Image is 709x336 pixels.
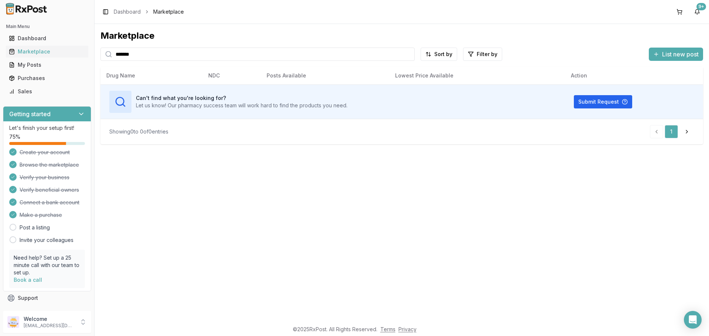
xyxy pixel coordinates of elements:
[20,224,50,231] a: Post a listing
[649,51,703,59] a: List new post
[3,305,91,318] button: Feedback
[114,8,141,15] a: Dashboard
[380,326,395,332] a: Terms
[24,323,75,329] p: [EMAIL_ADDRESS][DOMAIN_NAME]
[109,128,168,135] div: Showing 0 to 0 of 0 entries
[9,61,85,69] div: My Posts
[20,149,70,156] span: Create your account
[20,174,69,181] span: Verify your business
[6,24,88,30] h2: Main Menu
[6,45,88,58] a: Marketplace
[9,133,20,141] span: 75 %
[20,199,79,206] span: Connect a bank account
[20,236,73,244] a: Invite your colleagues
[477,51,497,58] span: Filter by
[3,72,91,84] button: Purchases
[20,211,62,219] span: Make a purchase
[3,46,91,58] button: Marketplace
[3,291,91,305] button: Support
[261,67,389,84] th: Posts Available
[14,254,81,276] p: Need help? Set up a 25 minute call with our team to set up.
[3,59,91,71] button: My Posts
[691,6,703,18] button: 9+
[9,88,85,95] div: Sales
[649,48,703,61] button: List new post
[9,124,85,132] p: Let's finish your setup first!
[6,85,88,98] a: Sales
[136,102,347,109] p: Let us know! Our pharmacy success team will work hard to find the products you need.
[20,186,79,194] span: Verify beneficial owners
[100,30,703,42] div: Marketplace
[565,67,703,84] th: Action
[202,67,261,84] th: NDC
[665,125,678,138] a: 1
[3,32,91,44] button: Dashboard
[684,311,702,329] div: Open Intercom Messenger
[696,3,706,10] div: 9+
[421,48,457,61] button: Sort by
[24,315,75,323] p: Welcome
[100,67,202,84] th: Drug Name
[6,72,88,85] a: Purchases
[114,8,184,15] nav: breadcrumb
[9,110,51,118] h3: Getting started
[153,8,184,15] span: Marketplace
[14,277,42,283] a: Book a call
[574,95,632,108] button: Submit Request
[3,86,91,97] button: Sales
[6,32,88,45] a: Dashboard
[9,35,85,42] div: Dashboard
[3,3,50,15] img: RxPost Logo
[6,58,88,72] a: My Posts
[136,94,347,102] h3: Can't find what you're looking for?
[650,125,694,138] nav: pagination
[679,125,694,138] a: Go to next page
[9,48,85,55] div: Marketplace
[18,308,43,315] span: Feedback
[20,161,79,169] span: Browse the marketplace
[9,75,85,82] div: Purchases
[434,51,452,58] span: Sort by
[463,48,502,61] button: Filter by
[7,316,19,328] img: User avatar
[398,326,417,332] a: Privacy
[389,67,565,84] th: Lowest Price Available
[662,50,699,59] span: List new post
